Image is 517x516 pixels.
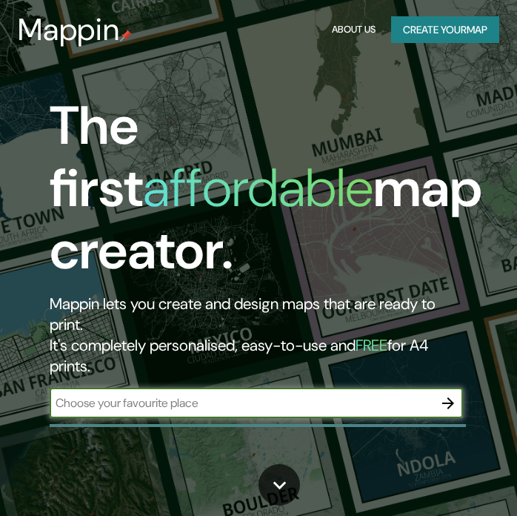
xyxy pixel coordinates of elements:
button: Create yourmap [391,16,499,44]
h5: FREE [356,335,387,356]
h1: affordable [143,153,373,222]
input: Choose your favourite place [50,394,433,411]
h2: Mappin lets you create and design maps that are ready to print. It's completely personalised, eas... [50,294,463,377]
img: mappin-pin [120,30,132,42]
h3: Mappin [18,12,120,47]
button: About Us [328,16,379,44]
h1: The first map creator. [50,95,482,294]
